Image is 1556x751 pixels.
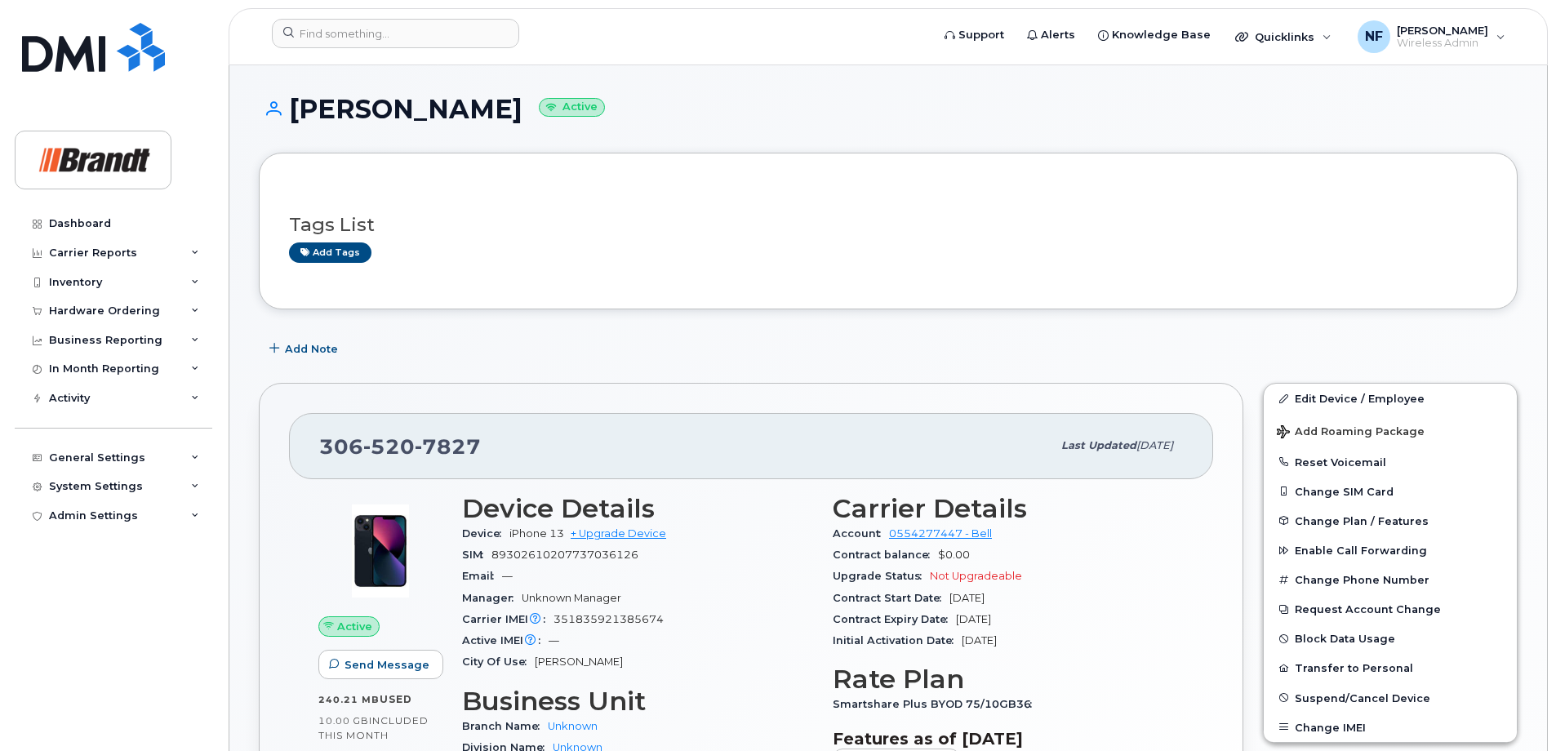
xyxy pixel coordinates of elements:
[345,657,429,673] span: Send Message
[1264,384,1517,413] a: Edit Device / Employee
[1061,439,1136,451] span: Last updated
[571,527,666,540] a: + Upgrade Device
[285,341,338,357] span: Add Note
[1295,691,1430,704] span: Suspend/Cancel Device
[535,655,623,668] span: [PERSON_NAME]
[549,634,559,647] span: —
[553,613,664,625] span: 351835921385674
[331,502,429,600] img: image20231002-3703462-1ig824h.jpeg
[833,664,1184,694] h3: Rate Plan
[318,650,443,679] button: Send Message
[833,613,956,625] span: Contract Expiry Date
[930,570,1022,582] span: Not Upgradeable
[833,592,949,604] span: Contract Start Date
[1264,653,1517,682] button: Transfer to Personal
[318,694,380,705] span: 240.21 MB
[1295,544,1427,557] span: Enable Call Forwarding
[380,693,412,705] span: used
[1264,624,1517,653] button: Block Data Usage
[833,494,1184,523] h3: Carrier Details
[363,434,415,459] span: 520
[491,549,638,561] span: 89302610207737036126
[289,242,371,263] a: Add tags
[462,655,535,668] span: City Of Use
[1136,439,1173,451] span: [DATE]
[1264,535,1517,565] button: Enable Call Forwarding
[833,698,1040,710] span: Smartshare Plus BYOD 75/10GB36
[319,434,481,459] span: 306
[949,592,985,604] span: [DATE]
[1264,594,1517,624] button: Request Account Change
[833,729,1184,749] h3: Features as of [DATE]
[833,634,962,647] span: Initial Activation Date
[1295,514,1429,527] span: Change Plan / Features
[462,687,813,716] h3: Business Unit
[1264,414,1517,447] button: Add Roaming Package
[318,715,369,727] span: 10.00 GB
[833,527,889,540] span: Account
[1277,425,1425,441] span: Add Roaming Package
[539,98,605,117] small: Active
[1264,477,1517,506] button: Change SIM Card
[462,634,549,647] span: Active IMEI
[462,570,502,582] span: Email
[462,720,548,732] span: Branch Name
[462,613,553,625] span: Carrier IMEI
[462,527,509,540] span: Device
[938,549,970,561] span: $0.00
[833,570,930,582] span: Upgrade Status
[962,634,997,647] span: [DATE]
[259,334,352,363] button: Add Note
[1264,506,1517,535] button: Change Plan / Features
[462,592,522,604] span: Manager
[415,434,481,459] span: 7827
[956,613,991,625] span: [DATE]
[337,619,372,634] span: Active
[509,527,564,540] span: iPhone 13
[1264,565,1517,594] button: Change Phone Number
[462,494,813,523] h3: Device Details
[462,549,491,561] span: SIM
[502,570,513,582] span: —
[889,527,992,540] a: 0554277447 - Bell
[1264,713,1517,742] button: Change IMEI
[1264,447,1517,477] button: Reset Voicemail
[833,549,938,561] span: Contract balance
[289,215,1487,235] h3: Tags List
[548,720,598,732] a: Unknown
[1264,683,1517,713] button: Suspend/Cancel Device
[318,714,429,741] span: included this month
[522,592,621,604] span: Unknown Manager
[259,95,1518,123] h1: [PERSON_NAME]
